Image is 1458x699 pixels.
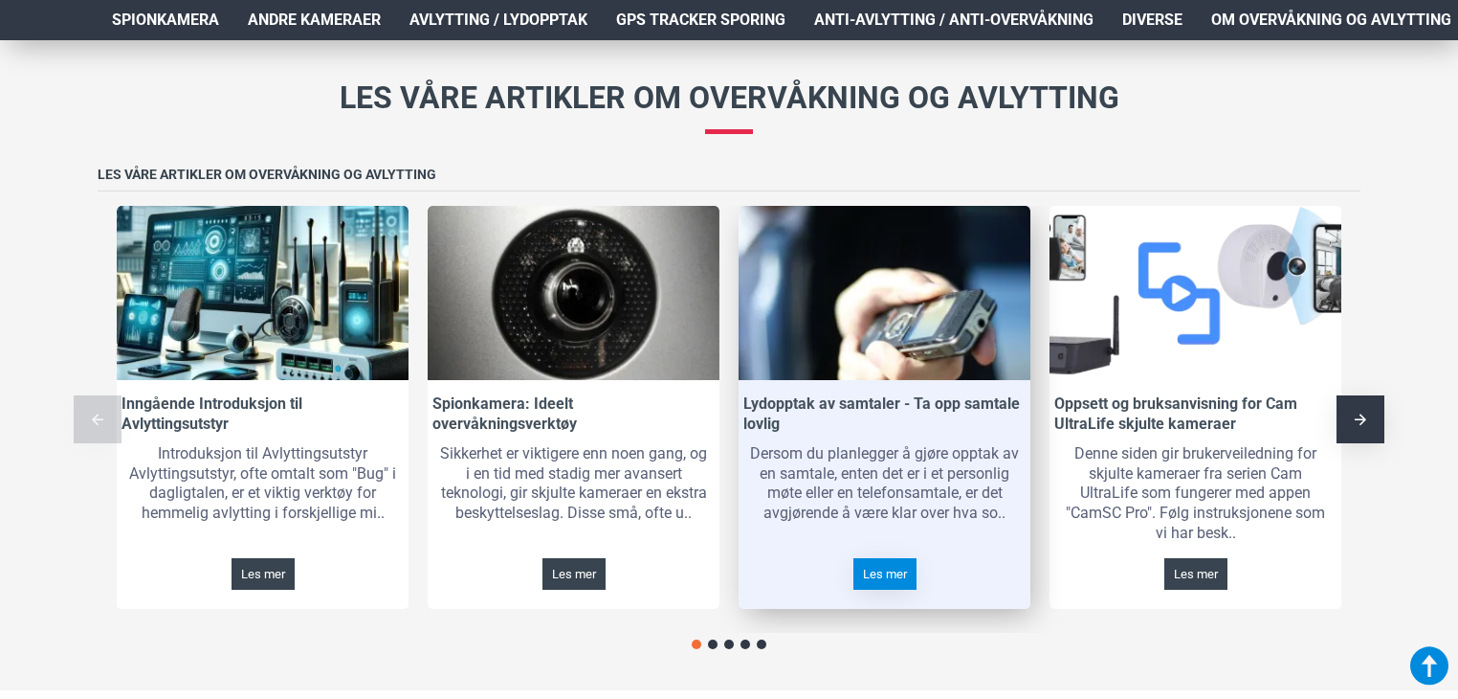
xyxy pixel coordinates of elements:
a: Inngående Introduksjon til Avlyttingsutstyr [121,395,404,435]
span: Avlytting / Lydopptak [409,9,587,32]
div: Next slide [1336,395,1384,443]
span: Om overvåkning og avlytting [1211,9,1451,32]
div: Previous slide [74,395,121,443]
span: Les mer [241,568,285,580]
a: Les mer [542,558,606,590]
a: Oppsett og bruksanvisning for Cam UltraLife skjulte kameraer [1054,395,1336,435]
a: Spionkamera: Ideelt overvåkningsverktøy [432,395,715,435]
div: Introduksjon til Avlyttingsutstyr Avlyttingsutstyr, ofte omtalt som "Bug" i dagligtalen, er et vi... [117,440,409,529]
div: Denne siden gir brukerveiledning for skjulte kameraer fra serien Cam UltraLife som fungerer med a... [1049,440,1341,549]
span: Anti-avlytting / Anti-overvåkning [814,9,1093,32]
span: Go to slide 2 [708,640,718,649]
a: Les mer [232,558,295,590]
span: Diverse [1122,9,1182,32]
span: Go to slide 3 [724,640,734,649]
a: Les mer [1164,558,1227,590]
span: Go to slide 5 [757,640,766,649]
a: Lydopptak av samtaler - Ta opp samtale lovlig [743,395,1026,435]
span: Andre kameraer [248,9,381,32]
span: Les mer [863,568,907,580]
a: Les mer [853,558,917,590]
span: Les mer [1174,568,1218,580]
span: Spionkamera [112,9,219,32]
span: Les mer [552,568,596,580]
h3: Les våre artikler om overvåkning og avlytting [98,167,1360,192]
div: Sikkerhet er viktigere enn noen gang, og i en tid med stadig mer avansert teknologi, gir skjulte ... [428,440,719,529]
span: GPS Tracker Sporing [616,9,785,32]
div: Dersom du planlegger å gjøre opptak av en samtale, enten det er i et personlig møte eller en tele... [739,440,1030,529]
span: Go to slide 1 [692,640,701,649]
h3: Les våre artikler om overvåkning og avlytting [340,77,1119,120]
span: Go to slide 4 [740,640,750,649]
